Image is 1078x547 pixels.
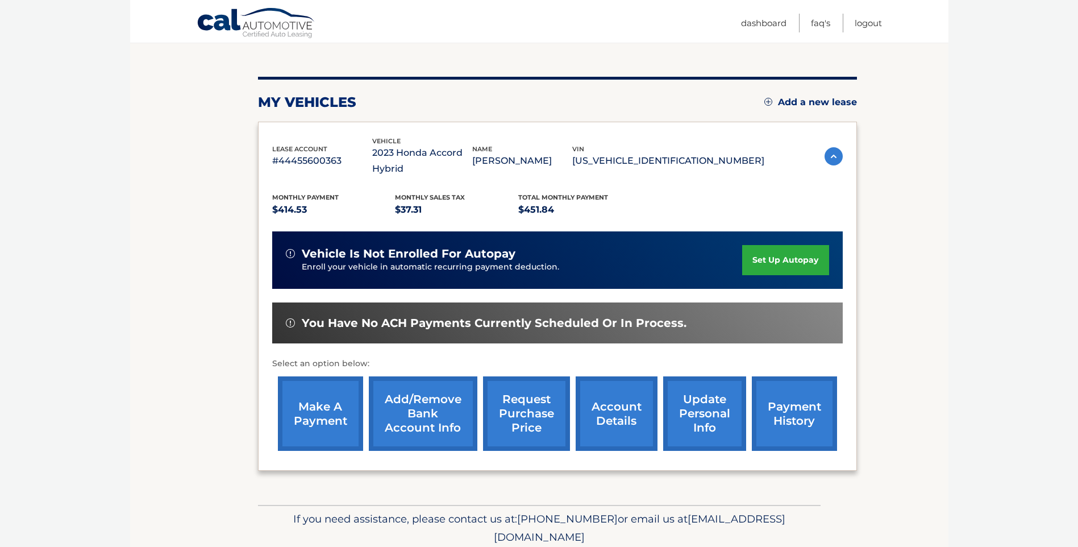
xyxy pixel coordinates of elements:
[764,97,857,108] a: Add a new lease
[272,193,339,201] span: Monthly Payment
[272,153,372,169] p: #44455600363
[372,145,472,177] p: 2023 Honda Accord Hybrid
[764,98,772,106] img: add.svg
[272,357,843,371] p: Select an option below:
[811,14,830,32] a: FAQ's
[395,193,465,201] span: Monthly sales Tax
[286,249,295,258] img: alert-white.svg
[278,376,363,451] a: make a payment
[483,376,570,451] a: request purchase price
[825,147,843,165] img: accordion-active.svg
[572,153,764,169] p: [US_VEHICLE_IDENTIFICATION_NUMBER]
[855,14,882,32] a: Logout
[472,145,492,153] span: name
[372,137,401,145] span: vehicle
[258,94,356,111] h2: my vehicles
[272,145,327,153] span: lease account
[369,376,477,451] a: Add/Remove bank account info
[572,145,584,153] span: vin
[472,153,572,169] p: [PERSON_NAME]
[741,14,786,32] a: Dashboard
[494,512,785,544] span: [EMAIL_ADDRESS][DOMAIN_NAME]
[576,376,657,451] a: account details
[302,261,743,273] p: Enroll your vehicle in automatic recurring payment deduction.
[517,512,618,525] span: [PHONE_NUMBER]
[663,376,746,451] a: update personal info
[395,202,518,218] p: $37.31
[302,316,686,330] span: You have no ACH payments currently scheduled or in process.
[302,247,515,261] span: vehicle is not enrolled for autopay
[272,202,396,218] p: $414.53
[265,510,813,546] p: If you need assistance, please contact us at: or email us at
[197,7,316,40] a: Cal Automotive
[518,202,642,218] p: $451.84
[752,376,837,451] a: payment history
[286,318,295,328] img: alert-white.svg
[518,193,608,201] span: Total Monthly Payment
[742,245,829,275] a: set up autopay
